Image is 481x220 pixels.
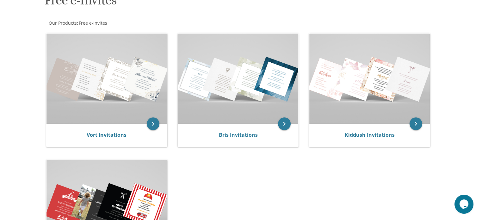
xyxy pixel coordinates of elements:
[410,117,422,130] a: keyboard_arrow_right
[48,20,77,26] a: Our Products
[87,131,126,138] a: Vort Invitations
[219,131,257,138] a: Bris Invitations
[454,195,475,214] iframe: chat widget
[345,131,395,138] a: Kiddush Invitations
[46,34,167,124] img: Vort Invitations
[178,34,299,124] img: Bris Invitations
[147,117,159,130] a: keyboard_arrow_right
[278,117,291,130] a: keyboard_arrow_right
[309,34,430,124] img: Kiddush Invitations
[43,20,241,26] div: :
[78,20,107,26] a: Free e-Invites
[79,20,107,26] span: Free e-Invites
